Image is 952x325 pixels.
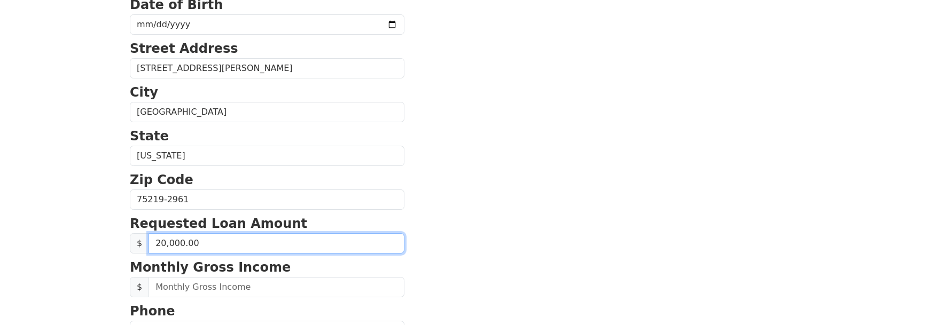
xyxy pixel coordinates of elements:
[130,172,193,187] strong: Zip Code
[130,304,175,319] strong: Phone
[130,277,149,297] span: $
[130,189,404,210] input: Zip Code
[130,258,404,277] p: Monthly Gross Income
[130,58,404,78] input: Street Address
[130,233,149,253] span: $
[130,85,158,100] strong: City
[149,233,404,253] input: 0.00
[130,129,169,144] strong: State
[130,41,238,56] strong: Street Address
[130,102,404,122] input: City
[130,216,307,231] strong: Requested Loan Amount
[149,277,404,297] input: Monthly Gross Income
